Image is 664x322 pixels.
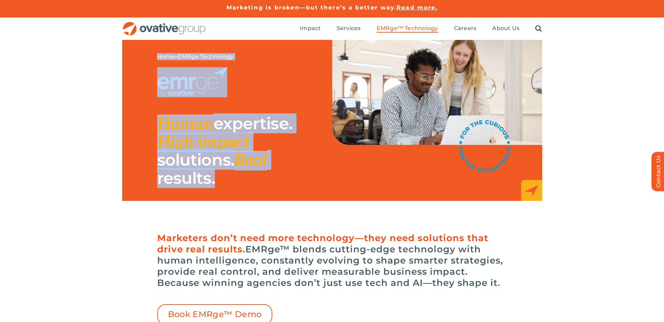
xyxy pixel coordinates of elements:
[157,232,507,288] h6: EMRge™ blends cutting-edge technology with human intelligence, constantly evolving to shape smart...
[157,53,234,60] span: »
[168,309,262,320] span: Book EMRge™ Demo
[226,4,397,11] a: Marketing is broken—but there’s a better way.
[300,25,321,32] span: Impact
[535,25,542,33] a: Search
[454,25,477,32] span: Careers
[337,25,361,33] a: Services
[377,25,438,32] span: EMRge™ Technology
[377,25,438,33] a: EMRge™ Technology
[397,4,438,11] a: Read more.
[157,53,175,60] a: Home
[235,151,267,170] span: Real
[178,53,234,60] span: EMRge Technology
[332,40,542,145] img: EMRge Landing Page Header Image
[122,21,206,28] a: OG_Full_horizontal_RGB
[492,25,519,32] span: About Us
[337,25,361,32] span: Services
[157,133,249,152] span: High impact
[300,17,542,40] nav: Menu
[157,168,215,188] span: results.
[454,25,477,33] a: Careers
[214,113,292,133] span: expertise.
[157,114,214,134] span: Human
[492,25,519,33] a: About Us
[521,180,542,201] img: EMRge_HomePage_Elements_Arrow Box
[157,67,227,97] img: EMRGE_RGB_wht
[300,25,321,33] a: Impact
[157,232,488,255] span: Marketers don’t need more technology—they need solutions that drive real results.
[157,150,235,170] span: solutions.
